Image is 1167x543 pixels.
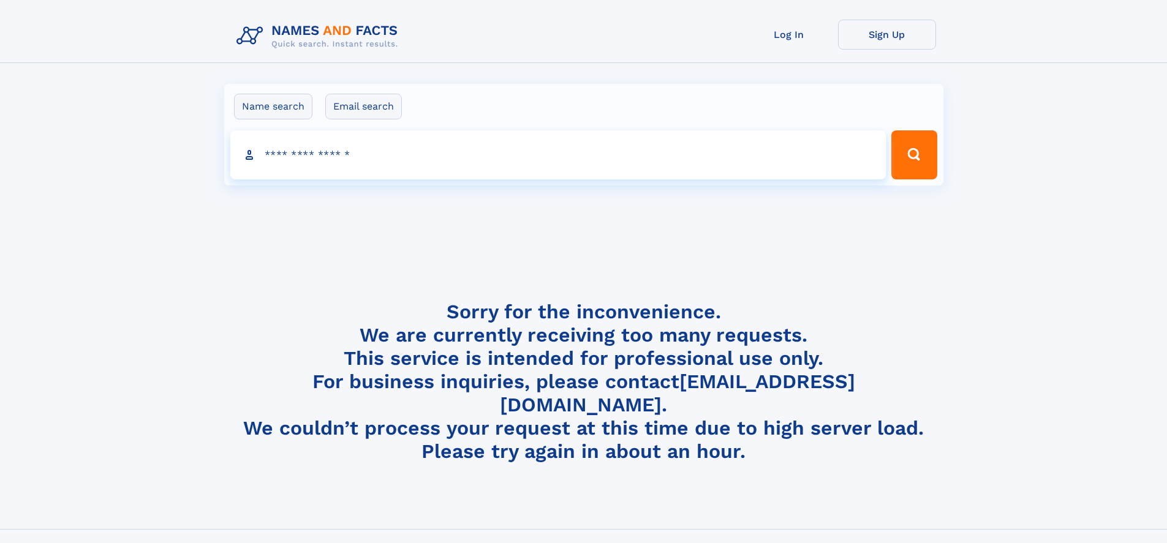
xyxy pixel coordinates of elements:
[891,130,937,179] button: Search Button
[232,300,936,463] h4: Sorry for the inconvenience. We are currently receiving too many requests. This service is intend...
[234,94,312,119] label: Name search
[230,130,886,179] input: search input
[232,20,408,53] img: Logo Names and Facts
[325,94,402,119] label: Email search
[500,370,855,416] a: [EMAIL_ADDRESS][DOMAIN_NAME]
[838,20,936,50] a: Sign Up
[740,20,838,50] a: Log In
